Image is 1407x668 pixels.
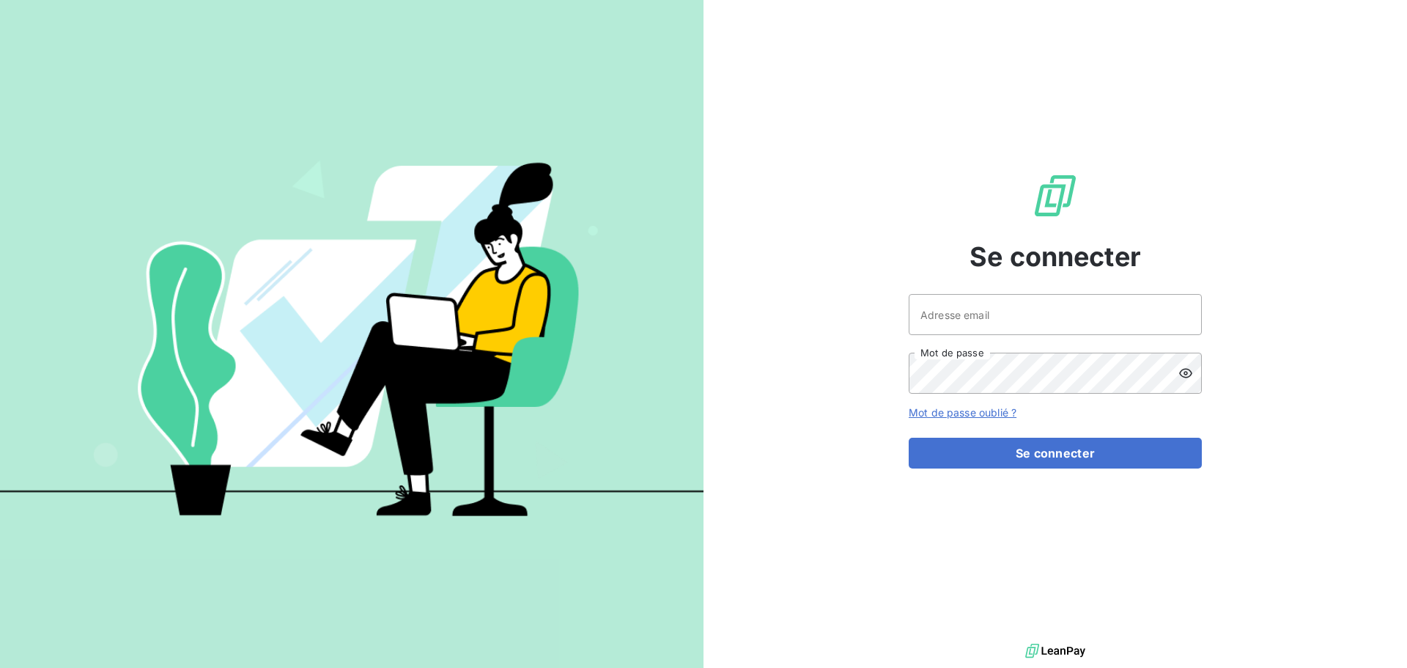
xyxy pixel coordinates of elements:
img: Logo LeanPay [1032,172,1079,219]
img: logo [1025,640,1085,662]
button: Se connecter [909,438,1202,469]
input: placeholder [909,294,1202,335]
a: Mot de passe oublié ? [909,406,1016,419]
span: Se connecter [970,237,1141,276]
